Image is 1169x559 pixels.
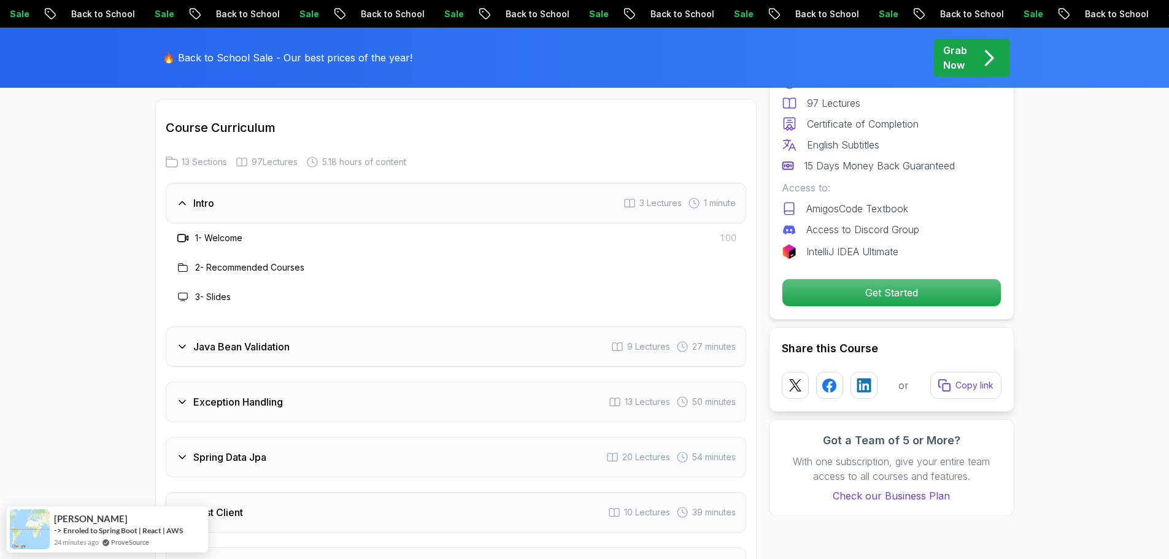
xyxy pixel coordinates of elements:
h2: Share this Course [782,340,1001,357]
p: Sale [281,8,320,20]
p: Back to School [342,8,426,20]
span: 5.18 hours of content [322,156,406,168]
p: Copy link [955,379,993,391]
h3: Rest Client [193,505,243,520]
h3: 1 - Welcome [195,232,242,244]
span: 39 minutes [692,506,736,519]
a: Enroled to Spring Boot | React | AWS [63,525,183,536]
p: Sale [571,8,610,20]
button: Java Bean Validation9 Lectures 27 minutes [166,326,746,367]
p: Grab Now [943,43,967,72]
p: Back to School [777,8,860,20]
h2: Course Curriculum [166,119,746,136]
p: AmigosCode Textbook [806,201,908,216]
p: Access to Discord Group [806,222,919,237]
span: 3 Lectures [639,197,682,209]
span: 97 Lectures [252,156,298,168]
p: Access to: [782,180,1001,195]
span: 24 minutes ago [54,537,99,547]
span: 1 minute [704,197,736,209]
p: With one subscription, give your entire team access to all courses and features. [782,454,1001,484]
button: Exception Handling13 Lectures 50 minutes [166,382,746,422]
p: English Subtitles [807,137,879,152]
span: 20 Lectures [622,451,670,463]
p: or [898,378,909,393]
p: Back to School [198,8,281,20]
span: [PERSON_NAME] [54,514,128,524]
p: Back to School [53,8,136,20]
span: 13 Sections [182,156,227,168]
p: Back to School [632,8,716,20]
button: Rest Client10 Lectures 39 minutes [166,492,746,533]
p: Back to School [487,8,571,20]
a: ProveSource [111,537,149,547]
span: 1:00 [720,232,736,244]
h3: Got a Team of 5 or More? [782,432,1001,449]
a: Check our Business Plan [782,488,1001,503]
p: 15 Days Money Back Guaranteed [804,158,955,173]
p: Back to School [1067,8,1150,20]
h3: Java Bean Validation [193,339,290,354]
h3: Intro [193,196,214,210]
p: Sale [136,8,176,20]
p: Sale [860,8,900,20]
span: 54 minutes [692,451,736,463]
p: 🔥 Back to School Sale - Our best prices of the year! [163,50,412,65]
h3: 2 - Recommended Courses [195,261,304,274]
p: Sale [1005,8,1044,20]
span: 50 minutes [692,396,736,408]
button: Get Started [782,279,1001,307]
p: Get Started [782,279,1001,306]
span: 9 Lectures [627,341,670,353]
span: -> [54,525,62,535]
h3: 3 - Slides [195,291,231,303]
p: 97 Lectures [807,96,860,110]
span: 13 Lectures [625,396,670,408]
p: Certificate of Completion [807,117,919,131]
h3: Spring Data Jpa [193,450,266,465]
button: Intro3 Lectures 1 minute [166,183,746,223]
img: jetbrains logo [782,244,797,259]
h3: Exception Handling [193,395,283,409]
p: Back to School [922,8,1005,20]
p: Sale [716,8,755,20]
p: IntelliJ IDEA Ultimate [806,244,898,259]
button: Spring Data Jpa20 Lectures 54 minutes [166,437,746,477]
button: Copy link [930,372,1001,399]
span: 10 Lectures [624,506,670,519]
p: Sale [426,8,465,20]
span: 27 minutes [692,341,736,353]
img: provesource social proof notification image [10,509,50,549]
